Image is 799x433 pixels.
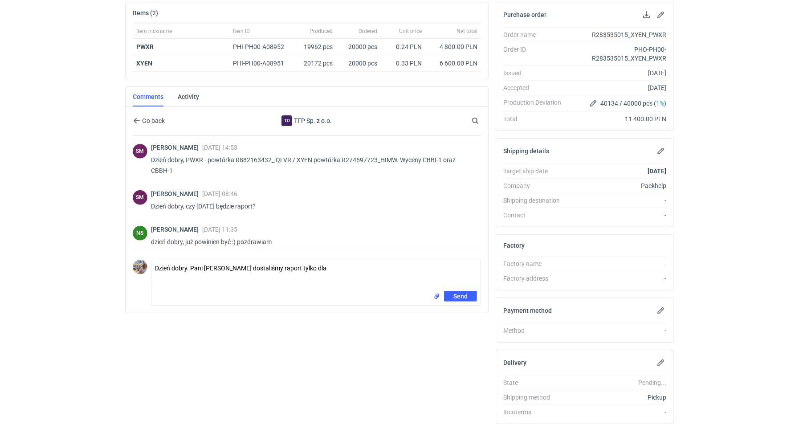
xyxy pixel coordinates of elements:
[151,237,474,247] p: dzień dobry, już powinien być :) pozdrawiam
[399,28,422,35] span: Unit price
[140,118,165,124] span: Go back
[133,9,158,16] h2: Items (2)
[281,115,292,126] div: TFP Sp. z o.o.
[568,274,666,283] div: -
[568,196,666,205] div: -
[336,55,381,72] div: 20000 pcs
[503,242,525,249] h2: Factory
[638,379,666,386] em: Pending...
[133,87,163,106] a: Comments
[568,114,666,123] div: 11 400.00 PLN
[233,42,293,51] div: PHI-PH00-A08952
[568,69,666,78] div: [DATE]
[151,144,202,151] span: [PERSON_NAME]
[503,378,568,387] div: State
[202,226,237,233] span: [DATE] 11:35
[648,167,666,175] strong: [DATE]
[202,144,237,151] span: [DATE] 14:53
[151,226,202,233] span: [PERSON_NAME]
[151,260,481,291] textarea: Dzień dobry. Pani [PERSON_NAME] dostaliśmy raport tylko dla
[641,9,652,20] button: Download PO
[503,359,526,366] h2: Delivery
[656,9,666,20] button: Edit purchase order
[503,211,568,220] div: Contact
[503,196,568,205] div: Shipping destination
[656,357,666,368] button: Edit delivery details
[600,99,666,108] span: 40134 / 40000 pcs ( )
[568,259,666,268] div: -
[503,114,568,123] div: Total
[133,144,147,159] figcaption: SM
[568,326,666,335] div: -
[384,42,422,51] div: 0.24 PLN
[133,226,147,241] figcaption: NS
[296,39,336,55] div: 19962 pcs
[336,39,381,55] div: 20000 pcs
[568,30,666,39] div: R283535015_XYEN_PWXR
[568,45,666,63] div: PHO-PH00-R283535015_XYEN_PWXR
[453,293,468,299] span: Send
[503,393,568,402] div: Shipping method
[133,144,147,159] div: Sebastian Markut
[503,83,568,92] div: Accepted
[503,69,568,78] div: Issued
[588,98,599,109] button: Edit production Deviation
[568,408,666,417] div: -
[568,211,666,220] div: -
[233,59,293,68] div: PHI-PH00-A08951
[503,30,568,39] div: Order name
[359,28,377,35] span: Ordered
[151,201,474,212] p: Dzień dobry, czy [DATE] będzie raport?
[133,226,147,241] div: Natalia Stępak
[503,45,568,63] div: Order ID
[296,55,336,72] div: 20172 pcs
[503,408,568,417] div: Incoterms
[568,83,666,92] div: [DATE]
[503,147,549,155] h2: Shipping details
[384,59,422,68] div: 0.33 PLN
[429,59,477,68] div: 6 600.00 PLN
[281,115,292,126] figcaption: To
[503,98,568,109] div: Production Deviation
[470,115,498,126] input: Search
[444,291,477,302] button: Send
[656,305,666,316] button: Edit payment method
[202,190,237,197] span: [DATE] 08:46
[503,259,568,268] div: Factory name
[429,42,477,51] div: 4 800.00 PLN
[151,190,202,197] span: [PERSON_NAME]
[503,326,568,335] div: Method
[136,43,154,50] a: PWXR
[568,181,666,190] div: Packhelp
[233,28,250,35] span: Item ID
[133,115,165,126] button: Go back
[151,155,474,176] p: Dzień dobry, PWXR - powtórka R882163432_ QLVR / XYEN powtórka R274697723_HIMW. Wyceny CBBI-1 oraz...
[568,393,666,402] div: Pickup
[133,190,147,205] div: Sebastian Markut
[503,11,546,18] h2: Purchase order
[133,190,147,205] figcaption: SM
[503,307,552,314] h2: Payment method
[503,274,568,283] div: Factory address
[133,260,147,274] img: Michał Palasek
[136,28,172,35] span: Item nickname
[234,115,380,126] div: TFP Sp. z o.o.
[503,181,568,190] div: Company
[178,87,199,106] a: Activity
[457,28,477,35] span: Net total
[503,167,568,176] div: Target ship date
[656,146,666,156] button: Edit shipping details
[310,28,333,35] span: Produced
[656,100,664,107] span: 1%
[136,60,152,67] a: XYEN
